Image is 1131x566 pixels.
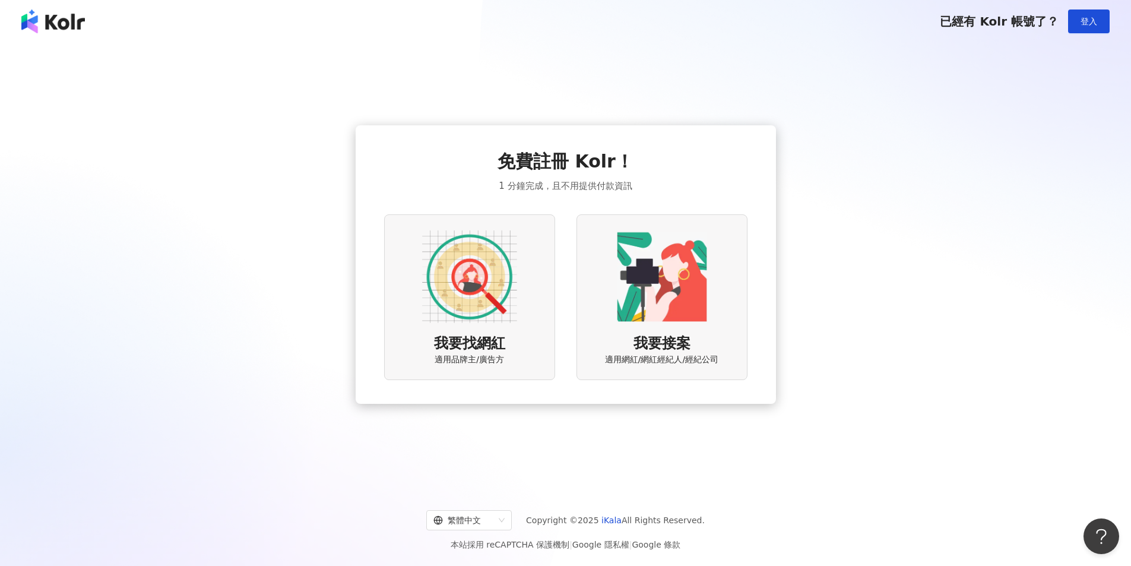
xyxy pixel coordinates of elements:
[498,149,633,174] span: 免費註冊 Kolr！
[526,513,705,527] span: Copyright © 2025 All Rights Reserved.
[572,540,629,549] a: Google 隱私權
[632,540,680,549] a: Google 條款
[569,540,572,549] span: |
[435,354,504,366] span: 適用品牌主/廣告方
[21,10,85,33] img: logo
[633,334,690,354] span: 我要接案
[451,537,680,552] span: 本站採用 reCAPTCHA 保護機制
[1081,17,1097,26] span: 登入
[422,229,517,324] img: AD identity option
[629,540,632,549] span: |
[940,14,1059,29] span: 已經有 Kolr 帳號了？
[1084,518,1119,554] iframe: Help Scout Beacon - Open
[1068,10,1110,33] button: 登入
[605,354,718,366] span: 適用網紅/網紅經紀人/經紀公司
[433,511,494,530] div: 繁體中文
[434,334,505,354] span: 我要找網紅
[601,516,622,525] a: iKala
[614,229,709,324] img: KOL identity option
[499,179,632,193] span: 1 分鐘完成，且不用提供付款資訊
